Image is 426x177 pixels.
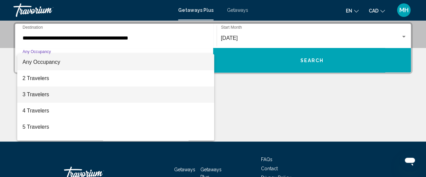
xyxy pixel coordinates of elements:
[399,150,421,172] iframe: Button to launch messaging window
[23,59,60,65] span: Any Occupancy
[23,119,209,135] span: 5 Travelers
[23,86,209,103] span: 3 Travelers
[23,135,209,151] span: 6 Travelers
[23,103,209,119] span: 4 Travelers
[23,70,209,86] span: 2 Travelers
